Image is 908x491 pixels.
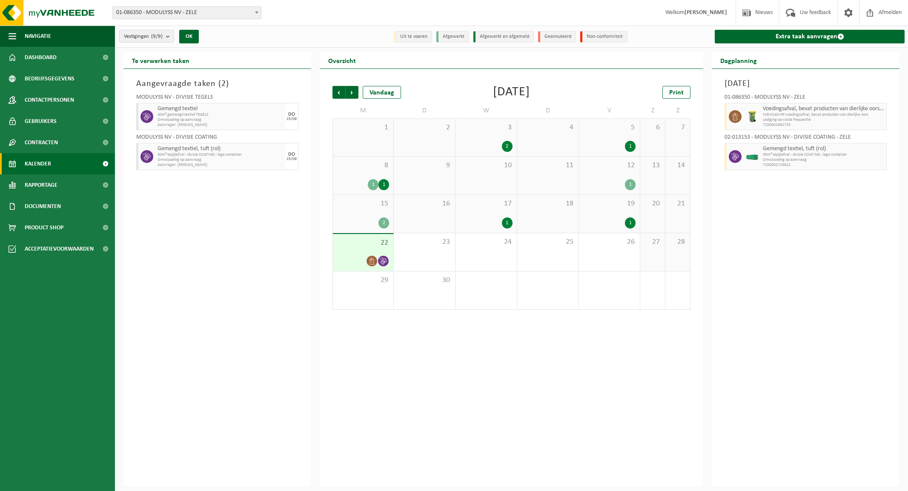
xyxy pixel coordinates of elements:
span: Volgende [346,86,358,99]
div: 2 [502,141,513,152]
span: Bedrijfsgegevens [25,68,74,89]
span: 20 [644,199,661,208]
div: 1 [502,217,513,228]
span: 25 [521,237,574,247]
li: Afgewerkt [436,31,469,43]
div: 1 [378,179,389,190]
span: 30m³ tapijtafval - divisie COATING - lage container [763,152,884,157]
span: 16 [398,199,451,208]
span: 10 [460,161,513,170]
span: Vestigingen [124,30,163,43]
div: [DATE] [493,86,530,99]
span: Aanvrager: [PERSON_NAME] [158,163,284,168]
span: 28 [670,237,686,247]
div: 1 [368,179,378,190]
span: 15 [337,199,390,208]
div: 1 [625,217,636,228]
span: 40m³ gemengd textiel TEGELS [158,112,284,117]
span: 19 [583,199,636,208]
span: Dashboard [25,47,57,68]
span: 17 [460,199,513,208]
span: 13 [644,161,661,170]
span: 7 [670,123,686,132]
div: MODULYSS NV - DIVISIE COATING [136,134,298,143]
div: DO [288,152,295,157]
span: Contactpersonen [25,89,74,111]
span: Gebruikers [25,111,57,132]
span: WB-0140-HP voedingsafval, bevat producten van dierlijke oors [763,112,884,117]
span: Documenten [25,196,61,217]
span: 12 [583,161,636,170]
span: 14 [670,161,686,170]
td: V [579,103,641,118]
span: 01-086350 - MODULYSS NV - ZELE [113,7,261,19]
div: 01-086350 - MODULYSS NV - ZELE [725,94,887,103]
span: T250001992733 [763,123,884,128]
div: 1 [625,179,636,190]
iframe: chat widget [4,472,142,491]
span: Voedingsafval, bevat producten van dierlijke oorsprong, onverpakt, categorie 3 [763,106,884,112]
div: 25/09 [286,117,297,121]
span: Vorige [332,86,345,99]
span: 01-086350 - MODULYSS NV - ZELE [112,6,261,19]
span: 2 [398,123,451,132]
span: 6 [644,123,661,132]
span: 22 [337,238,390,248]
h2: Dagplanning [712,52,765,69]
td: Z [665,103,690,118]
span: Aanvrager: [PERSON_NAME] [158,123,284,128]
h3: [DATE] [725,77,887,90]
a: Print [662,86,690,99]
div: DO [288,112,295,117]
span: 4 [521,123,574,132]
h2: Overzicht [320,52,364,69]
span: 21 [670,199,686,208]
span: Contracten [25,132,58,153]
span: Print [669,89,684,96]
td: D [394,103,455,118]
div: 1 [625,141,636,152]
div: 2 [378,217,389,228]
span: Omwisseling op aanvraag [763,157,884,163]
span: Gemengd textiel [158,106,284,112]
td: W [455,103,517,118]
span: Product Shop [25,217,63,238]
span: T250002729822 [763,163,884,168]
button: Vestigingen(9/9) [119,30,174,43]
span: Acceptatievoorwaarden [25,238,94,260]
h3: Aangevraagde taken ( ) [136,77,298,90]
span: 8 [337,161,390,170]
span: 29 [337,276,390,285]
h2: Te verwerken taken [123,52,198,69]
span: 30m³ tapijtafval - divisie COATING - lage container [158,152,284,157]
span: 27 [644,237,661,247]
div: MODULYSS NV - DIVISIE TEGELS [136,94,298,103]
span: 26 [583,237,636,247]
span: 30 [398,276,451,285]
span: 5 [583,123,636,132]
span: 1 [337,123,390,132]
td: M [332,103,394,118]
count: (9/9) [151,34,163,39]
span: Omwisseling op aanvraag [158,157,284,163]
img: WB-0140-HPE-GN-50 [746,110,759,123]
button: OK [179,30,199,43]
span: Gemengd textiel, tuft (rol) [763,146,884,152]
span: 9 [398,161,451,170]
span: 24 [460,237,513,247]
li: Non-conformiteit [580,31,627,43]
span: Rapportage [25,174,57,196]
div: Vandaag [363,86,401,99]
span: Lediging op vaste frequentie [763,117,884,123]
span: Omwisseling op aanvraag [158,117,284,123]
span: Kalender [25,153,51,174]
span: Gemengd textiel, tuft (rol) [158,146,284,152]
div: 02-013153 - MODULYSS NV - DIVISIE COATING - ZELE [725,134,887,143]
span: 3 [460,123,513,132]
li: Geannuleerd [538,31,576,43]
strong: [PERSON_NAME] [685,9,727,16]
li: Uit te voeren [394,31,432,43]
span: Navigatie [25,26,51,47]
li: Afgewerkt en afgemeld [473,31,534,43]
span: 11 [521,161,574,170]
